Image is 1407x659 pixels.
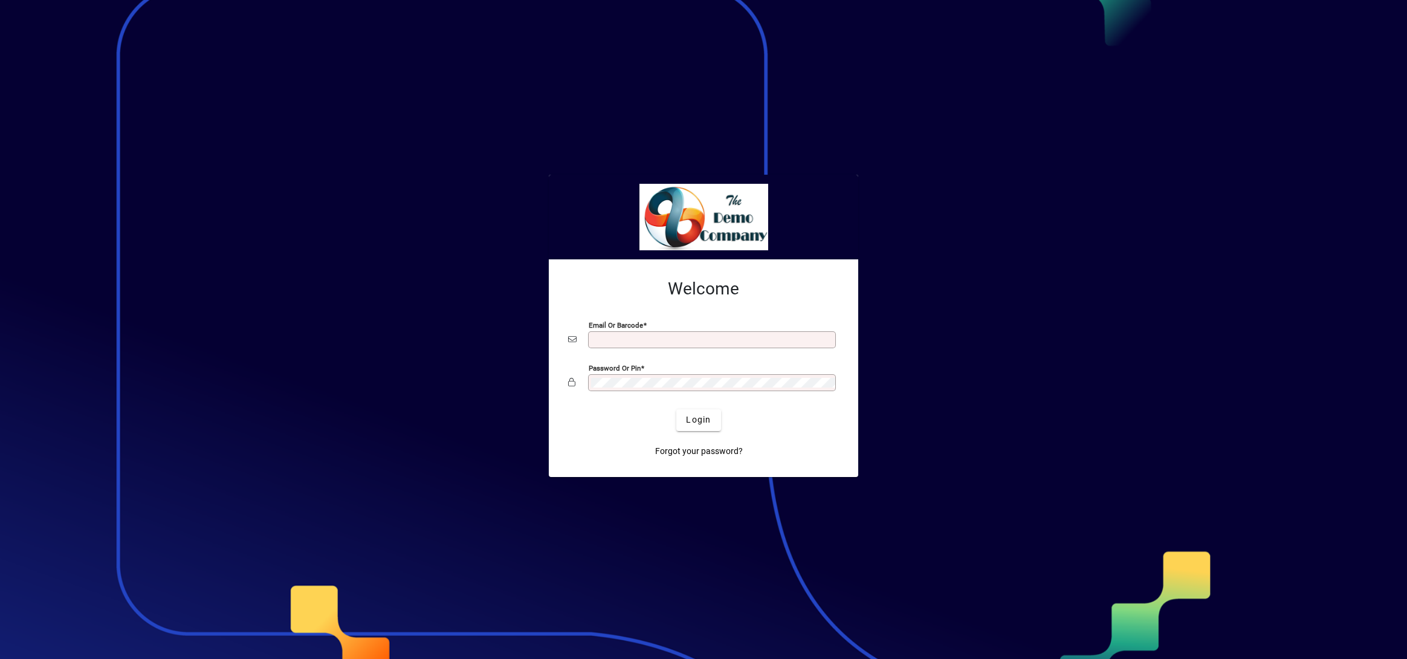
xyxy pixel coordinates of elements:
a: Forgot your password? [650,441,748,463]
button: Login [676,409,720,431]
h2: Welcome [568,279,839,299]
mat-label: Email or Barcode [589,320,643,329]
span: Login [686,414,711,426]
span: Forgot your password? [655,445,743,458]
mat-label: Password or Pin [589,363,641,372]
